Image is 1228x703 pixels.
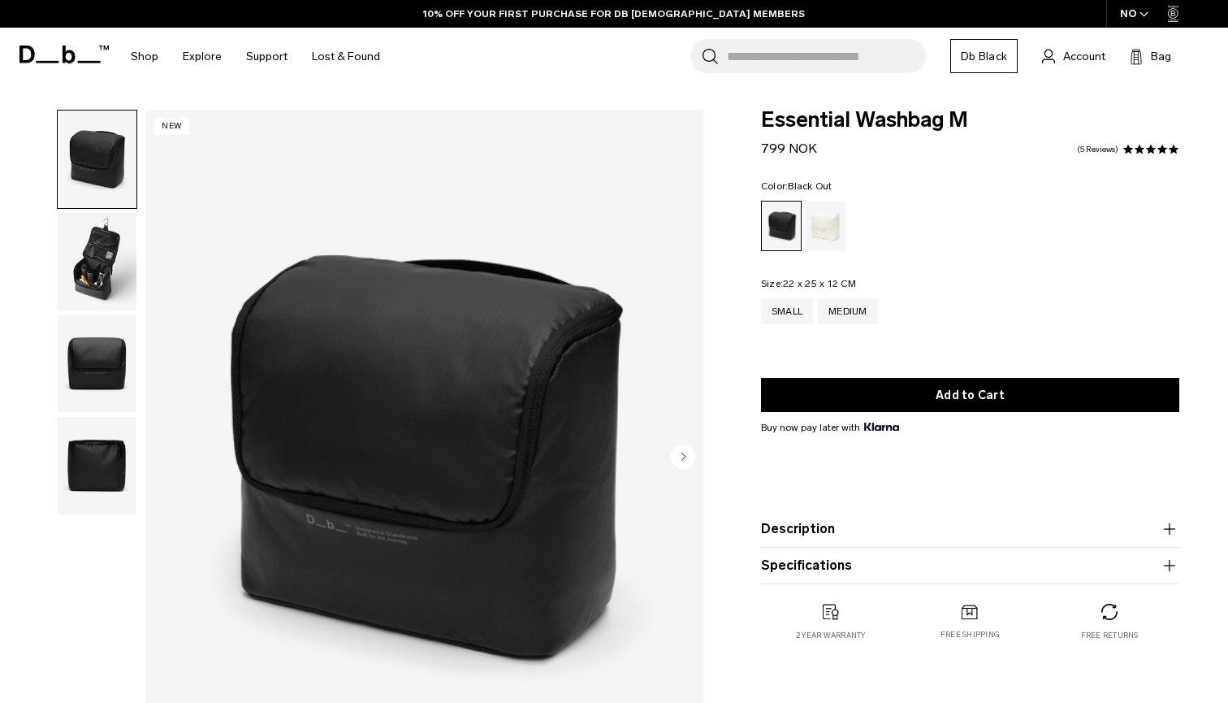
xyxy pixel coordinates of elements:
[423,7,805,21] a: 10% OFF YOUR FIRST PURCHASE FOR DB [DEMOGRAPHIC_DATA] MEMBERS
[131,28,158,85] a: Shop
[183,28,222,85] a: Explore
[312,28,380,85] a: Lost & Found
[940,629,1000,640] p: Free shipping
[761,556,1179,575] button: Specifications
[671,444,695,471] button: Next slide
[154,118,189,135] p: New
[57,110,137,209] button: Essential Washbag M Black Out
[788,180,832,192] span: Black Out
[58,213,136,310] img: Essential Washbag M Black Out
[119,28,392,85] nav: Main Navigation
[1081,630,1139,641] p: Free returns
[1063,48,1105,65] span: Account
[1151,48,1171,65] span: Bag
[1042,46,1105,66] a: Account
[761,181,832,191] legend: Color:
[761,201,802,251] a: Black Out
[783,278,856,289] span: 22 x 25 x 12 CM
[761,279,856,289] legend: Size:
[1130,46,1171,66] button: Bag
[761,420,899,435] span: Buy now pay later with
[58,111,136,208] img: Essential Washbag M Black Out
[1077,145,1118,154] a: 5 reviews
[761,298,813,324] a: Small
[57,416,137,515] button: Essential Washbag M Black Out
[761,519,1179,539] button: Description
[818,298,878,324] a: Medium
[761,141,817,156] span: 799 NOK
[57,315,137,414] button: Essential Washbag M Black Out
[58,315,136,413] img: Essential Washbag M Black Out
[864,423,899,431] img: {"height" => 20, "alt" => "Klarna"}
[796,630,866,641] p: 2 year warranty
[57,212,137,311] button: Essential Washbag M Black Out
[805,201,845,251] a: Oatmilk
[58,417,136,514] img: Essential Washbag M Black Out
[761,378,1179,412] button: Add to Cart
[246,28,288,85] a: Support
[950,39,1018,73] a: Db Black
[761,110,1179,131] span: Essential Washbag M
